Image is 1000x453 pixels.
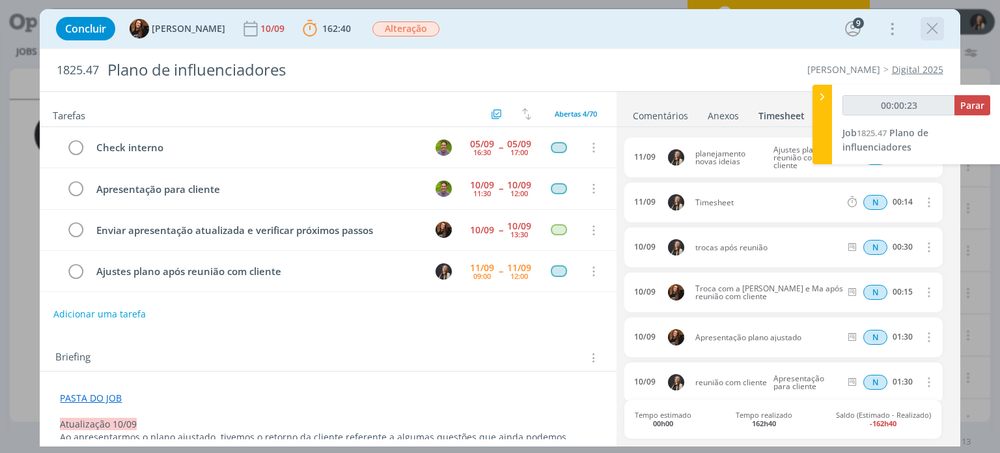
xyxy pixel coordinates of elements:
[510,231,528,238] div: 13:30
[842,18,863,39] button: 9
[653,418,673,428] b: 00h00
[857,127,887,139] span: 1825.47
[436,222,452,238] img: T
[434,138,454,157] button: T
[634,332,656,342] div: 10/09
[53,106,85,122] span: Tarefas
[53,302,146,326] button: Adicionar uma tarefa
[634,197,656,207] div: 11/09
[436,181,452,197] img: T
[893,377,913,387] div: 01:30
[690,150,768,166] span: planejamento novas ideias
[893,197,913,207] div: 00:14
[752,418,776,428] b: 162h40
[130,19,225,38] button: T[PERSON_NAME]
[507,222,531,231] div: 10/09
[322,22,351,35] span: 162:40
[863,240,887,255] span: N
[807,63,880,76] a: [PERSON_NAME]
[863,195,887,210] span: N
[436,263,452,280] img: L
[102,54,568,86] div: Plano de influenciadores
[668,374,684,390] img: L
[507,263,531,272] div: 11/09
[470,226,494,235] div: 10/09
[522,108,531,120] img: arrow-down-up.svg
[470,181,494,190] div: 10/09
[690,334,846,342] span: Apresentação plano ajustado
[372,21,440,37] button: Alteração
[507,181,531,190] div: 10/09
[870,418,896,428] b: -162h40
[960,99,984,111] span: Parar
[473,272,491,280] div: 09:00
[668,194,684,211] img: L
[434,220,454,240] button: T
[299,18,354,39] button: 162:40
[668,284,684,300] img: T
[954,95,990,115] button: Parar
[893,332,913,342] div: 01:30
[863,240,887,255] div: Horas normais
[893,242,913,252] div: 00:30
[634,377,656,387] div: 10/09
[842,126,928,153] span: Plano de influenciadores
[507,139,531,149] div: 05/09
[65,23,106,34] span: Concluir
[634,153,656,162] div: 11/09
[470,263,494,272] div: 11/09
[510,149,528,156] div: 17:00
[690,199,846,207] span: Timesheet
[60,392,122,404] a: PASTA DO JOB
[55,349,90,366] span: Briefing
[372,22,439,37] span: Alteração
[690,244,846,252] span: trocas após reunião
[634,287,656,297] div: 10/09
[863,285,887,300] span: N
[708,110,739,123] div: Anexos
[152,24,225,33] span: [PERSON_NAME]
[635,411,691,428] span: Tempo estimado
[40,9,960,446] div: dialog
[892,63,943,76] a: Digital 2025
[863,330,887,345] div: Horas normais
[436,139,452,156] img: T
[863,195,887,210] div: Horas normais
[499,184,503,193] span: --
[130,19,149,38] img: T
[470,139,494,149] div: 05/09
[634,242,656,252] div: 10/09
[768,375,843,390] span: Apresentação para cliente
[510,190,528,197] div: 12:00
[690,379,768,387] span: reunião com cliente
[668,239,684,256] img: L
[260,24,287,33] div: 10/09
[632,104,689,123] a: Comentários
[758,104,805,123] a: Timesheet
[473,190,491,197] div: 11:30
[836,411,931,428] span: Saldo (Estimado - Realizado)
[90,181,423,197] div: Apresentação para cliente
[842,126,928,153] a: Job1825.47Plano de influenciadores
[668,329,684,345] img: T
[555,109,597,119] span: Abertas 4/70
[863,285,887,300] div: Horas normais
[473,149,491,156] div: 16:30
[57,63,99,78] span: 1825.47
[893,287,913,297] div: 00:15
[863,375,887,390] span: N
[434,261,454,281] button: L
[863,375,887,390] div: Horas normais
[56,17,115,40] button: Concluir
[90,263,423,280] div: Ajustes plano após reunião com cliente
[499,226,503,235] span: --
[736,411,792,428] span: Tempo realizado
[90,139,423,156] div: Check interno
[499,143,503,152] span: --
[668,149,684,166] img: L
[60,418,137,430] span: Atualização 10/09
[90,222,423,239] div: Enviar apresentação atualizada e verificar próximos passos
[499,267,503,276] span: --
[768,146,843,169] span: Ajustes plano após reunião com cliente
[510,272,528,280] div: 12:00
